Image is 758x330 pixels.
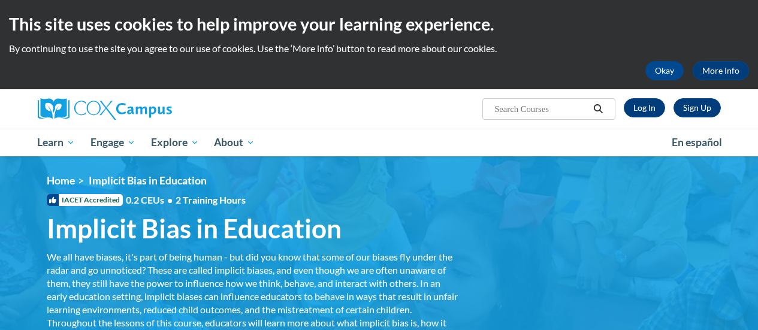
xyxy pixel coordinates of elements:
[672,136,722,149] span: En español
[176,194,246,205] span: 2 Training Hours
[9,12,749,36] h2: This site uses cookies to help improve your learning experience.
[47,194,123,206] span: IACET Accredited
[83,129,143,156] a: Engage
[37,135,75,150] span: Learn
[151,135,199,150] span: Explore
[126,193,246,207] span: 0.2 CEUs
[29,129,730,156] div: Main menu
[214,135,255,150] span: About
[30,129,83,156] a: Learn
[47,174,75,187] a: Home
[167,194,173,205] span: •
[38,98,172,120] img: Cox Campus
[38,98,253,120] a: Cox Campus
[206,129,262,156] a: About
[693,61,749,80] a: More Info
[674,98,721,117] a: Register
[645,61,684,80] button: Okay
[89,174,207,187] span: Implicit Bias in Education
[664,130,730,155] a: En español
[710,282,748,320] iframe: Button to launch messaging window
[90,135,135,150] span: Engage
[624,98,665,117] a: Log In
[493,102,589,116] input: Search Courses
[143,129,207,156] a: Explore
[9,42,749,55] p: By continuing to use the site you agree to our use of cookies. Use the ‘More info’ button to read...
[47,213,342,244] span: Implicit Bias in Education
[589,102,607,116] button: Search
